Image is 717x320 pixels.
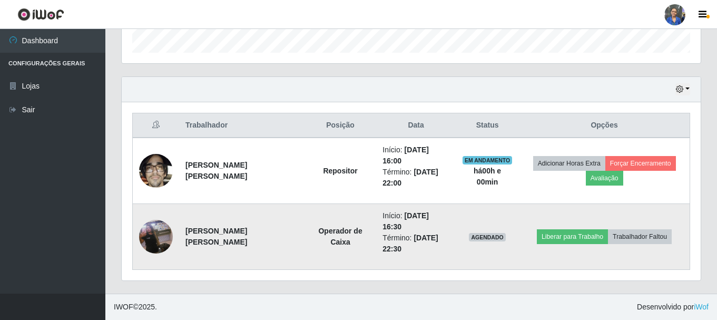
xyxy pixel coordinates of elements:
[179,113,305,138] th: Trabalhador
[382,144,449,167] li: Início:
[139,148,173,193] img: 1748926864127.jpeg
[382,211,429,231] time: [DATE] 16:30
[533,156,605,171] button: Adicionar Horas Extra
[305,113,376,138] th: Posição
[185,227,247,246] strong: [PERSON_NAME] [PERSON_NAME]
[474,167,501,186] strong: há 00 h e 00 min
[318,227,362,246] strong: Operador de Caixa
[323,167,357,175] strong: Repositor
[608,229,672,244] button: Trabalhador Faltou
[519,113,690,138] th: Opções
[114,302,157,313] span: © 2025 .
[605,156,676,171] button: Forçar Encerramento
[694,303,709,311] a: iWof
[637,302,709,313] span: Desenvolvido por
[382,210,449,232] li: Início:
[586,171,623,186] button: Avaliação
[376,113,456,138] th: Data
[382,146,429,165] time: [DATE] 16:00
[463,156,513,164] span: EM ANDAMENTO
[382,167,449,189] li: Término:
[17,8,64,21] img: CoreUI Logo
[456,113,519,138] th: Status
[185,161,247,180] strong: [PERSON_NAME] [PERSON_NAME]
[114,303,133,311] span: IWOF
[382,232,449,255] li: Término:
[537,229,608,244] button: Liberar para Trabalho
[139,207,173,267] img: 1725070298663.jpeg
[469,233,506,241] span: AGENDADO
